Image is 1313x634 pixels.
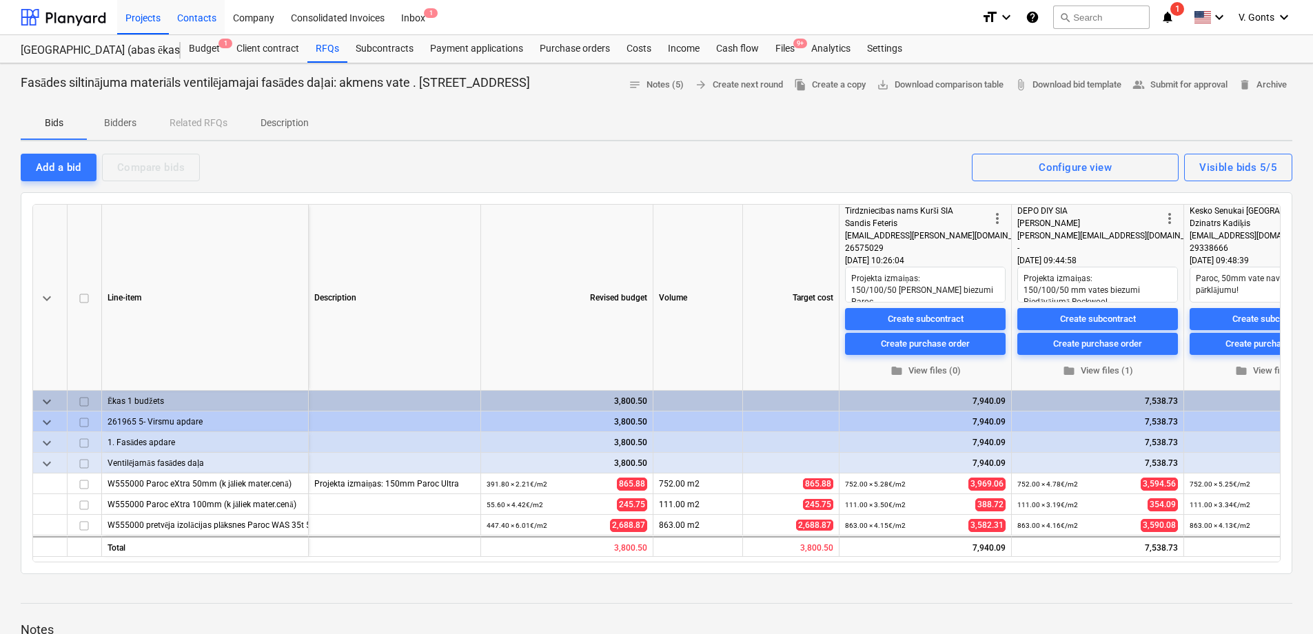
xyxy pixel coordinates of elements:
a: Income [660,35,708,63]
div: [DATE] 09:44:58 [1017,254,1178,267]
a: Subcontracts [347,35,422,63]
div: [GEOGRAPHIC_DATA] (abas ēkas - PRJ2002936 un PRJ2002937) 2601965 [21,43,164,58]
div: 3,800.50 [487,411,647,432]
div: 752.00 m2 [653,473,743,494]
span: 245.75 [803,499,833,510]
a: Client contract [228,35,307,63]
div: Budget [181,35,228,63]
button: Archive [1233,74,1292,96]
span: [PERSON_NAME][EMAIL_ADDRESS][DOMAIN_NAME] [1017,231,1210,241]
div: Create subcontract [1060,311,1136,327]
p: Bidders [103,116,136,130]
span: attach_file [1015,79,1027,91]
div: W555000 pretvēja izolācijas plāksnes Paroc WAS 35t 50mm (k jāliek mater.cenā) [108,515,303,535]
div: Create purchase order [881,336,970,351]
span: Download comparison table [877,77,1004,93]
span: Download bid template [1015,77,1121,93]
a: Download bid template [1009,74,1127,96]
p: Fasādes siltinājuma materiāls ventilējamajai fasādes daļai: akmens vate . [STREET_ADDRESS] [21,74,530,91]
div: 3,800.50 [487,453,647,473]
div: Total [102,536,309,557]
span: file_copy [794,79,806,91]
button: Create purchase order [1017,333,1178,355]
span: 9+ [793,39,807,48]
span: keyboard_arrow_down [39,393,55,410]
span: delete [1239,79,1251,91]
small: 391.80 × 2.21€ / m2 [487,480,547,488]
button: Visible bids 5/5 [1184,154,1292,181]
div: Target cost [743,205,839,391]
span: 865.88 [617,478,647,491]
a: Files9+ [767,35,803,63]
div: 111.00 m2 [653,494,743,515]
span: folder [1063,365,1075,377]
a: Purchase orders [531,35,618,63]
div: Create subcontract [888,311,964,327]
button: Create next round [689,74,788,96]
span: people_alt [1132,79,1145,91]
button: Create a copy [788,74,871,96]
button: Notes (5) [623,74,689,96]
a: Settings [859,35,910,63]
small: 111.00 × 3.34€ / m2 [1190,501,1250,509]
span: more_vert [989,210,1006,227]
div: Configure view [1039,158,1112,176]
div: Volume [653,205,743,391]
small: 863.00 × 4.16€ / m2 [1017,522,1078,529]
p: Bids [37,116,70,130]
small: 863.00 × 4.15€ / m2 [845,522,906,529]
div: 1. Fasādes apdare [108,432,303,452]
span: more_vert [1161,210,1178,227]
iframe: Chat Widget [1244,568,1313,634]
div: Revised budget [481,205,653,391]
span: Create next round [695,77,783,93]
span: keyboard_arrow_down [39,290,55,307]
div: 7,538.73 [1017,391,1178,411]
div: 7,940.09 [845,453,1006,473]
span: 3,594.56 [1141,478,1178,491]
span: folder [890,365,903,377]
div: 7,538.73 [1012,536,1184,557]
a: Budget1 [181,35,228,63]
a: RFQs [307,35,347,63]
span: folder [1235,365,1248,377]
div: W555000 Paroc eXtra 50mm (k jāliek mater.cenā) [108,473,303,493]
span: View files (1) [1023,363,1172,379]
div: Payment applications [422,35,531,63]
div: Tirdzniecības nams Kurši SIA [845,205,989,217]
span: 1 [424,8,438,18]
button: Create subcontract [845,308,1006,330]
div: 863.00 m2 [653,515,743,535]
div: 3,800.50 [487,391,647,411]
small: 863.00 × 4.13€ / m2 [1190,522,1250,529]
small: 752.00 × 4.78€ / m2 [1017,480,1078,488]
small: 55.60 × 4.42€ / m2 [487,501,543,509]
div: 7,940.09 [845,391,1006,411]
span: 1 [218,39,232,48]
span: 354.09 [1148,498,1178,511]
small: 752.00 × 5.28€ / m2 [845,480,906,488]
small: 111.00 × 3.19€ / m2 [1017,501,1078,509]
span: 2,688.87 [796,520,833,531]
div: [DATE] 10:26:04 [845,254,1006,267]
textarea: Projekta izmaiņas: 150/100/50 mm vates biezumi Piedāvājumā Rockwool [1017,267,1178,303]
span: 865.88 [803,478,833,489]
textarea: Projekta izmaiņas: 150/100/50 [PERSON_NAME] biezumi Paroc [845,267,1006,303]
span: 2,688.87 [610,519,647,532]
button: Create subcontract [1017,308,1178,330]
div: Create subcontract [1232,311,1308,327]
div: DEPO DIY SIA [1017,205,1161,217]
span: keyboard_arrow_down [39,414,55,431]
span: notes [629,79,641,91]
span: keyboard_arrow_down [39,435,55,451]
div: W555000 Paroc eXtra 100mm (k jāliek mater.cenā) [108,494,303,514]
div: Ēkas 1 budžets [108,391,303,411]
span: View files (0) [851,363,1000,379]
a: Analytics [803,35,859,63]
button: View files (0) [845,360,1006,382]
